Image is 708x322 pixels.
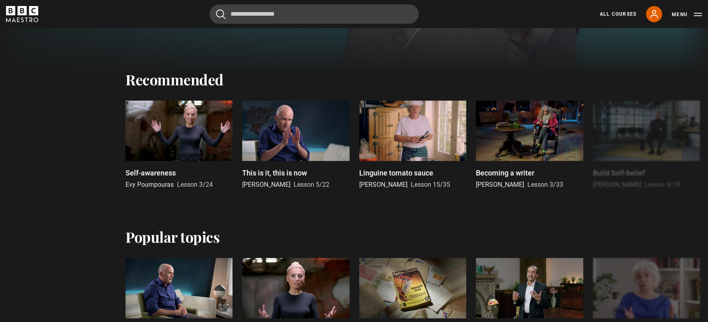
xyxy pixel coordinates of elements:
[359,167,433,178] p: Linguine tomato sauce
[476,181,524,188] span: [PERSON_NAME]
[177,181,213,188] span: Lesson 3/24
[126,167,176,178] p: Self-awareness
[476,101,583,190] a: Becoming a writer [PERSON_NAME] Lesson 3/33
[210,4,419,24] input: Search
[600,10,636,18] a: All Courses
[294,181,329,188] span: Lesson 5/22
[411,181,450,188] span: Lesson 15/35
[216,9,226,19] button: Submit the search query
[242,181,290,188] span: [PERSON_NAME]
[593,101,700,190] a: Build Self-belief [PERSON_NAME] Lesson 4/18
[476,167,534,178] p: Becoming a writer
[126,228,220,245] h2: Popular topics
[359,181,408,188] span: [PERSON_NAME]
[644,181,680,188] span: Lesson 4/18
[242,101,349,190] a: This is it, this is now [PERSON_NAME] Lesson 5/22
[593,167,645,178] p: Build Self-belief
[126,101,233,190] a: Self-awareness Evy Poumpouras Lesson 3/24
[672,10,702,19] button: Toggle navigation
[527,181,563,188] span: Lesson 3/33
[593,181,641,188] span: [PERSON_NAME]
[242,167,307,178] p: This is it, this is now
[126,71,224,88] h2: Recommended
[6,6,38,22] svg: BBC Maestro
[359,101,466,190] a: Linguine tomato sauce [PERSON_NAME] Lesson 15/35
[126,181,174,188] span: Evy Poumpouras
